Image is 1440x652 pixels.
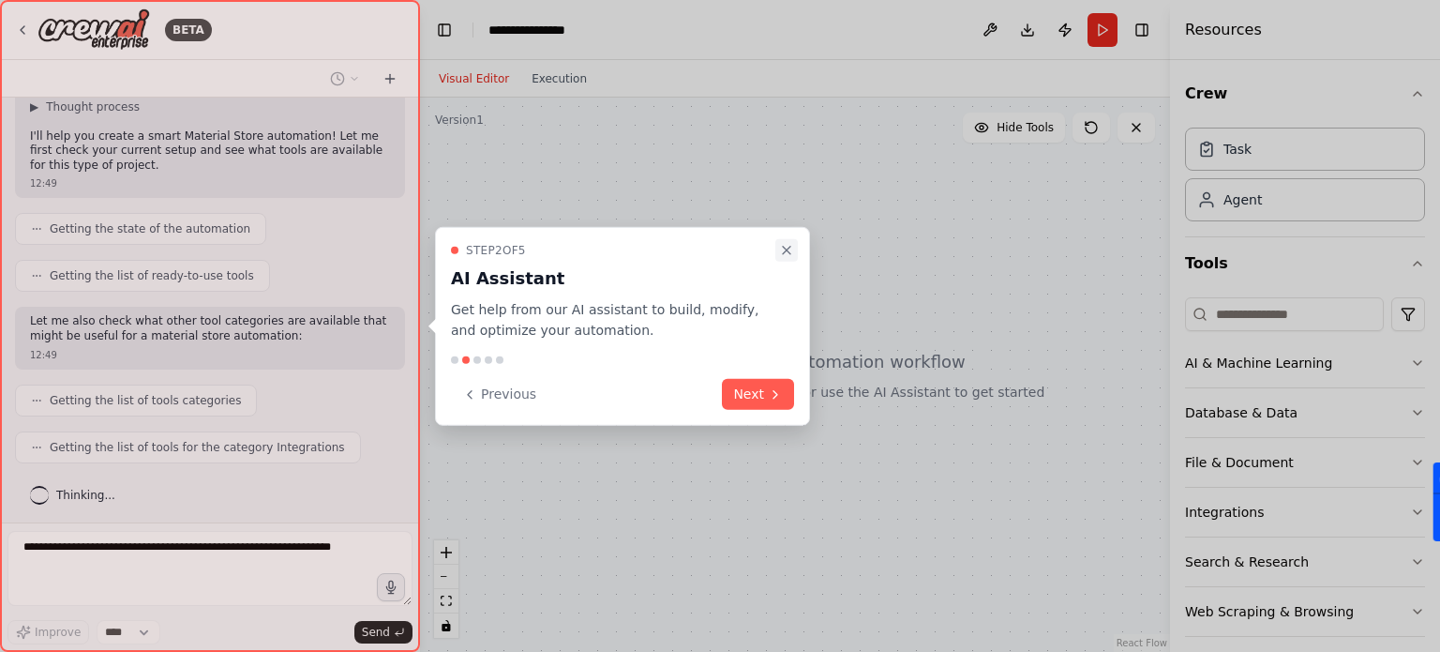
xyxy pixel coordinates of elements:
[466,242,526,257] span: Step 2 of 5
[722,379,794,410] button: Next
[451,298,772,341] p: Get help from our AI assistant to build, modify, and optimize your automation.
[451,379,547,410] button: Previous
[431,17,457,43] button: Hide left sidebar
[451,265,772,291] h3: AI Assistant
[775,238,798,261] button: Close walkthrough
